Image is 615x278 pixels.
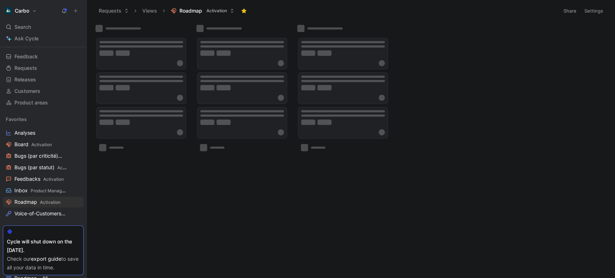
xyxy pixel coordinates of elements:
[3,162,84,173] a: Bugs (par statut)Activation
[6,116,27,123] span: Favorites
[14,23,31,31] span: Search
[14,129,35,136] span: Analyses
[14,76,36,83] span: Releases
[3,225,84,236] div: Général
[14,210,71,218] span: Voice-of-Customers
[15,8,29,14] h1: Carbo
[14,164,67,171] span: Bugs (par statut)
[560,6,580,16] button: Share
[3,22,84,32] div: Search
[14,88,40,95] span: Customers
[57,165,78,170] span: Activation
[3,33,84,44] a: Ask Cycle
[7,255,80,272] div: Check our to save all your data in time.
[3,185,84,196] a: InboxProduct Management
[14,187,67,194] span: Inbox
[3,114,84,125] div: Favorites
[3,6,39,16] button: CarboCarbo
[179,7,202,14] span: Roadmap
[14,198,61,206] span: Roadmap
[3,174,84,184] a: FeedbacksActivation
[3,74,84,85] a: Releases
[581,6,606,16] button: Settings
[95,5,132,16] button: Requests
[14,34,39,43] span: Ask Cycle
[14,53,38,60] span: Feedback
[206,7,227,14] span: Activation
[14,64,37,72] span: Requests
[14,175,64,183] span: Feedbacks
[3,97,84,108] a: Product areas
[14,141,52,148] span: Board
[139,5,160,16] button: Views
[3,139,84,150] a: BoardActivation
[3,151,84,161] a: Bugs (par criticité)Activation
[31,188,74,193] span: Product Management
[7,237,80,255] div: Cycle will shut down on the [DATE].
[14,152,68,160] span: Bugs (par criticité)
[31,142,52,147] span: Activation
[3,51,84,62] a: Feedback
[40,199,61,205] span: Activation
[31,256,61,262] a: export guide
[3,127,84,138] a: Analyses
[3,86,84,97] a: Customers
[168,5,237,16] button: RoadmapActivation
[43,176,64,182] span: Activation
[3,197,84,207] a: RoadmapActivation
[5,7,12,14] img: Carbo
[3,63,84,73] a: Requests
[3,208,84,219] a: Voice-of-CustomersProduct Management
[14,99,48,106] span: Product areas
